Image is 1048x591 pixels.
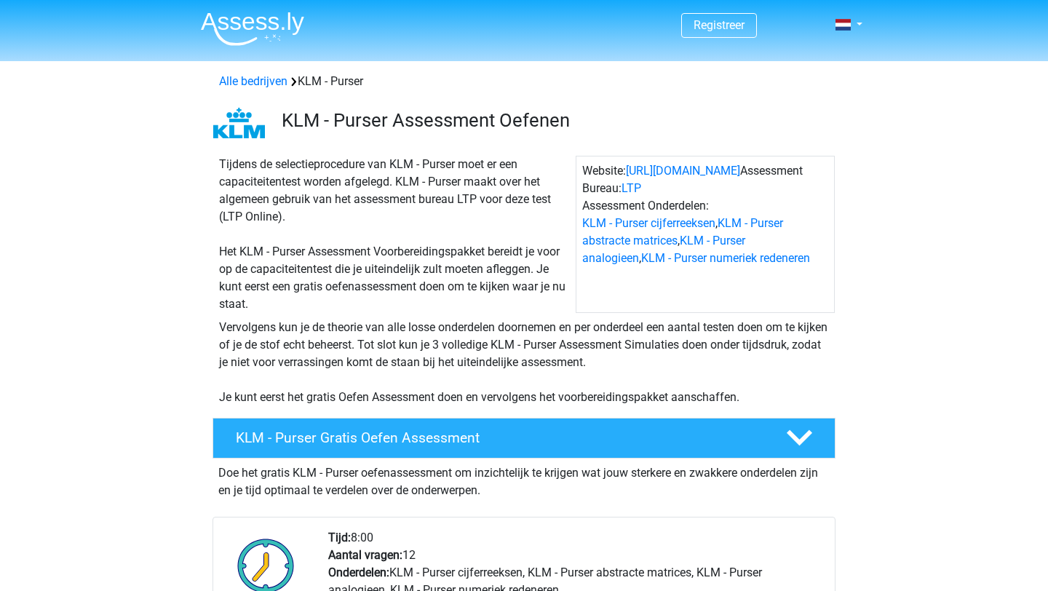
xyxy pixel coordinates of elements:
[219,74,287,88] a: Alle bedrijven
[328,531,351,544] b: Tijd:
[694,18,745,32] a: Registreer
[626,164,740,178] a: [URL][DOMAIN_NAME]
[641,251,810,265] a: KLM - Purser numeriek redeneren
[201,12,304,46] img: Assessly
[328,548,402,562] b: Aantal vragen:
[213,73,835,90] div: KLM - Purser
[213,319,835,406] div: Vervolgens kun je de theorie van alle losse onderdelen doornemen en per onderdeel een aantal test...
[582,234,745,265] a: KLM - Purser analogieen
[582,216,715,230] a: KLM - Purser cijferreeksen
[213,459,835,499] div: Doe het gratis KLM - Purser oefenassessment om inzichtelijk te krijgen wat jouw sterkere en zwakk...
[576,156,835,313] div: Website: Assessment Bureau: Assessment Onderdelen: , , ,
[622,181,641,195] a: LTP
[207,418,841,459] a: KLM - Purser Gratis Oefen Assessment
[213,156,576,313] div: Tijdens de selectieprocedure van KLM - Purser moet er een capaciteitentest worden afgelegd. KLM -...
[582,216,783,247] a: KLM - Purser abstracte matrices
[282,109,824,132] h3: KLM - Purser Assessment Oefenen
[328,566,389,579] b: Onderdelen:
[236,429,763,446] h4: KLM - Purser Gratis Oefen Assessment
